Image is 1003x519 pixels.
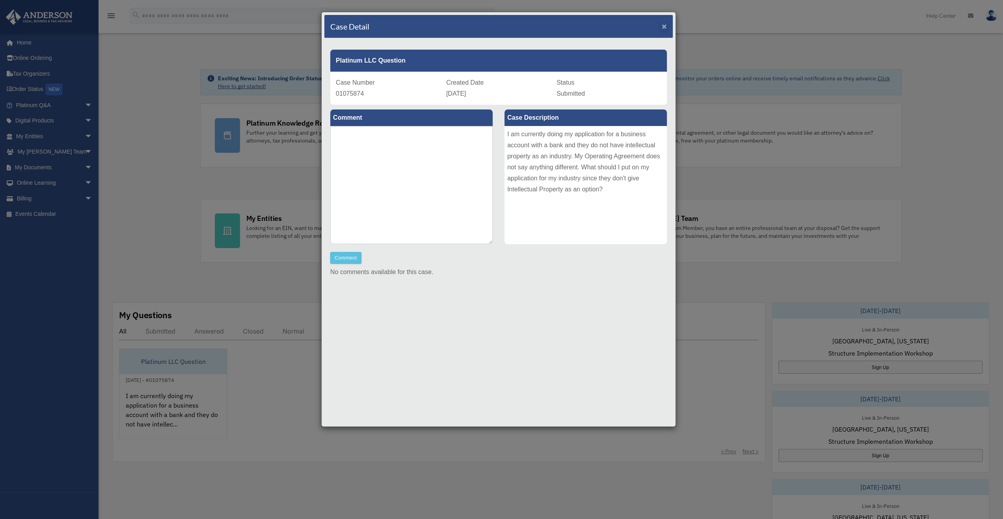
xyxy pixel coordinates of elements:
button: Comment [330,252,361,264]
span: 01075874 [336,90,364,97]
span: Created Date [446,79,484,86]
label: Case Description [504,109,667,126]
p: No comments available for this case. [330,267,667,278]
div: I am currently doing my application for a business account with a bank and they do not have intel... [504,126,667,244]
span: [DATE] [446,90,466,97]
span: Submitted [556,90,585,97]
h4: Case Detail [330,21,369,32]
div: Platinum LLC Question [330,50,667,72]
button: Close [662,22,667,30]
label: Comment [330,109,493,126]
span: Case Number [336,79,375,86]
span: × [662,22,667,31]
span: Status [556,79,574,86]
